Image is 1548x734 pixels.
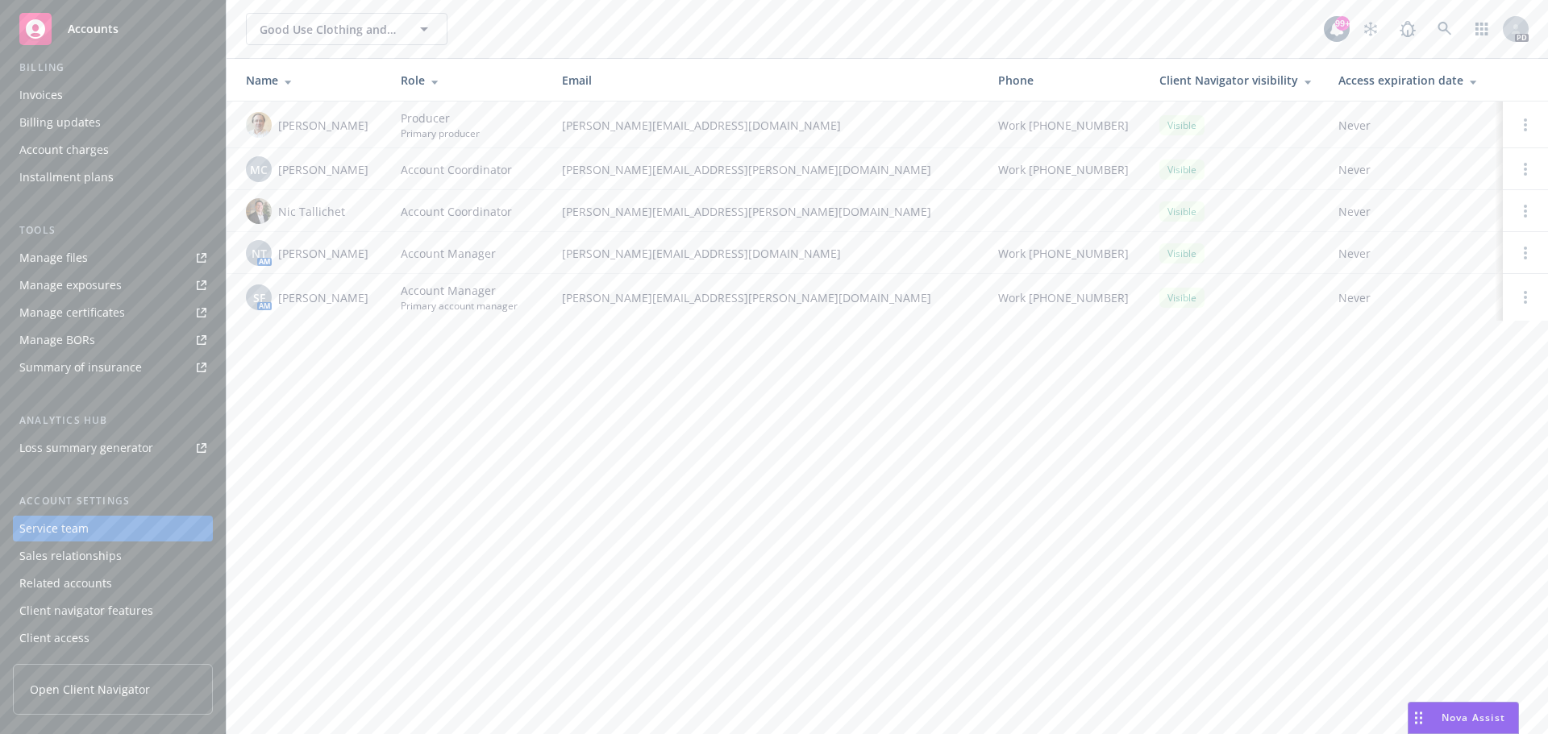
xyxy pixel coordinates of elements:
a: Client access [13,625,213,651]
span: Never [1338,117,1490,134]
div: Installment plans [19,164,114,190]
div: Access expiration date [1338,72,1490,89]
a: Related accounts [13,570,213,596]
span: [PERSON_NAME][EMAIL_ADDRESS][PERSON_NAME][DOMAIN_NAME] [562,161,972,178]
div: Visible [1159,288,1205,308]
span: Primary account manager [401,299,518,313]
img: photo [246,112,272,138]
a: Service team [13,516,213,541]
span: Accounts [68,23,119,35]
span: NT [252,245,267,262]
a: Switch app [1466,13,1498,45]
a: Accounts [13,6,213,52]
span: [PERSON_NAME][EMAIL_ADDRESS][PERSON_NAME][DOMAIN_NAME] [562,203,972,220]
div: Phone [998,72,1134,89]
span: Never [1338,161,1490,178]
a: Account charges [13,137,213,163]
span: Work [PHONE_NUMBER] [998,289,1129,306]
span: SF [253,289,265,306]
div: Sales relationships [19,543,122,569]
span: [PERSON_NAME] [278,117,368,134]
div: Visible [1159,160,1205,180]
div: Visible [1159,115,1205,135]
a: Manage certificates [13,300,213,326]
div: Tools [13,222,213,238]
div: Manage BORs [19,327,95,353]
span: [PERSON_NAME][EMAIL_ADDRESS][DOMAIN_NAME] [562,245,972,262]
div: Client access [19,625,89,651]
a: Client navigator features [13,598,213,624]
span: Never [1338,245,1490,262]
div: Client navigator features [19,598,153,624]
span: Producer [401,110,480,126]
div: Related accounts [19,570,112,596]
a: Report a Bug [1392,13,1424,45]
span: [PERSON_NAME] [278,289,368,306]
a: Sales relationships [13,543,213,569]
a: Search [1429,13,1461,45]
span: [PERSON_NAME][EMAIL_ADDRESS][PERSON_NAME][DOMAIN_NAME] [562,289,972,306]
a: Loss summary generator [13,435,213,461]
span: MC [250,161,268,178]
div: Role [401,72,536,89]
div: Loss summary generator [19,435,153,461]
span: [PERSON_NAME] [278,245,368,262]
span: Never [1338,203,1490,220]
div: Summary of insurance [19,355,142,380]
span: Never [1338,289,1490,306]
span: Account Coordinator [401,203,512,220]
div: Email [562,72,972,89]
span: Work [PHONE_NUMBER] [998,161,1129,178]
span: Account Coordinator [401,161,512,178]
div: Billing updates [19,110,101,135]
div: Visible [1159,243,1205,263]
span: Work [PHONE_NUMBER] [998,117,1129,134]
a: Invoices [13,82,213,108]
div: Visible [1159,201,1205,222]
span: Account Manager [401,282,518,299]
a: Manage exposures [13,272,213,298]
button: Good Use Clothing and Shoes [246,13,447,45]
span: Work [PHONE_NUMBER] [998,245,1129,262]
a: Stop snowing [1354,13,1387,45]
a: Installment plans [13,164,213,190]
div: Billing [13,60,213,76]
div: Manage exposures [19,272,122,298]
div: Client Navigator visibility [1159,72,1313,89]
a: Manage BORs [13,327,213,353]
img: photo [246,198,272,224]
div: Account charges [19,137,109,163]
div: 99+ [1335,16,1350,31]
div: Name [246,72,375,89]
div: Analytics hub [13,413,213,429]
a: Billing updates [13,110,213,135]
div: Drag to move [1409,703,1429,733]
div: Manage files [19,245,88,271]
span: Primary producer [401,126,480,140]
a: Manage files [13,245,213,271]
span: [PERSON_NAME][EMAIL_ADDRESS][DOMAIN_NAME] [562,117,972,134]
div: Invoices [19,82,63,108]
div: Service team [19,516,89,541]
span: Nic Tallichet [278,203,345,220]
span: Nova Assist [1442,711,1505,724]
span: Open Client Navigator [30,681,150,698]
span: Account Manager [401,245,496,262]
button: Nova Assist [1408,702,1519,734]
a: Summary of insurance [13,355,213,380]
span: [PERSON_NAME] [278,161,368,178]
div: Manage certificates [19,300,125,326]
div: Account settings [13,493,213,509]
span: Good Use Clothing and Shoes [260,21,399,38]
